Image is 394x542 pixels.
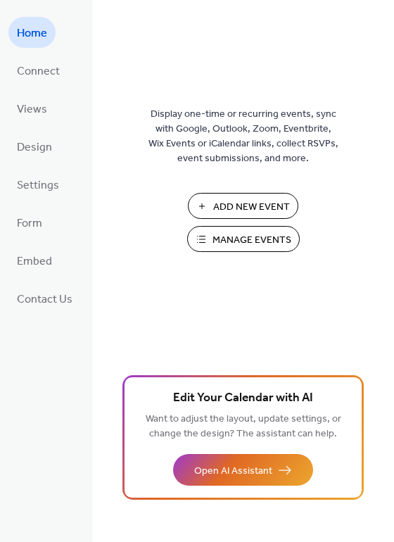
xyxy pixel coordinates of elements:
span: Edit Your Calendar with AI [173,389,313,408]
span: Home [17,23,47,45]
button: Open AI Assistant [173,454,313,486]
span: Design [17,137,52,159]
a: Form [8,207,51,238]
a: Embed [8,245,61,276]
span: Form [17,213,42,235]
a: Contact Us [8,283,81,314]
span: Add New Event [213,200,290,215]
a: Views [8,93,56,124]
a: Connect [8,55,68,86]
span: Embed [17,251,52,273]
span: Connect [17,61,60,83]
button: Add New Event [188,193,298,219]
button: Manage Events [187,226,300,252]
a: Home [8,17,56,48]
span: Want to adjust the layout, update settings, or change the design? The assistant can help. [146,410,341,443]
span: Display one-time or recurring events, sync with Google, Outlook, Zoom, Eventbrite, Wix Events or ... [148,107,338,166]
span: Views [17,99,47,121]
span: Settings [17,175,59,197]
span: Contact Us [17,289,72,311]
span: Open AI Assistant [194,464,272,479]
span: Manage Events [212,233,291,248]
a: Design [8,131,61,162]
a: Settings [8,169,68,200]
